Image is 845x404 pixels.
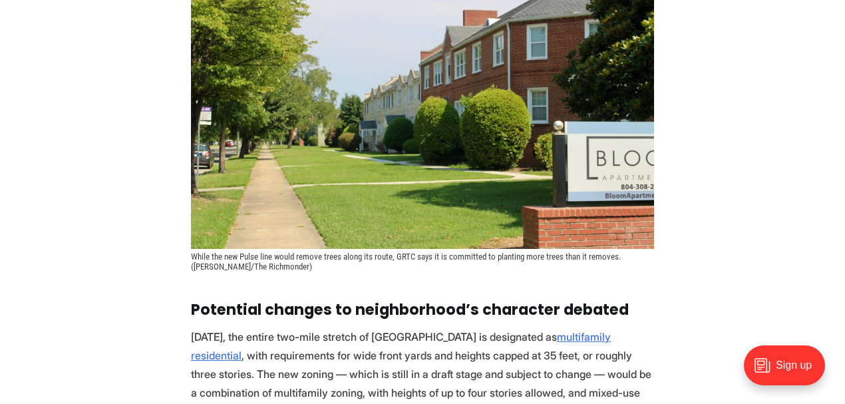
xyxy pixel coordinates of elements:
iframe: portal-trigger [733,339,845,404]
strong: Potential changes to neighborhood’s character debated [191,299,629,320]
span: While the new Pulse line would remove trees along its route, GRTC says it is committed to plantin... [191,252,623,272]
a: multifamily residential [191,330,611,362]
